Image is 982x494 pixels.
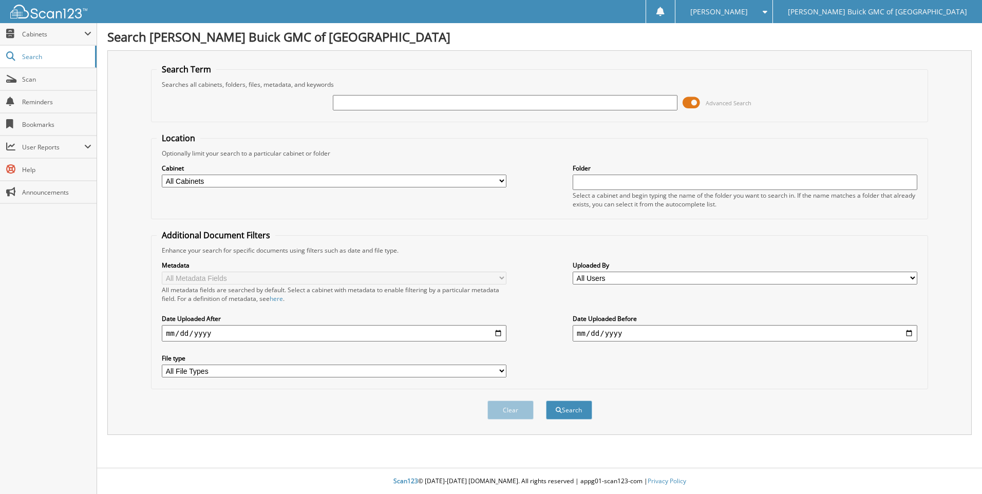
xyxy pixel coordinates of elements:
input: end [573,325,917,341]
label: Folder [573,164,917,173]
label: File type [162,354,506,363]
span: Announcements [22,188,91,197]
span: Advanced Search [706,99,751,107]
span: Bookmarks [22,120,91,129]
img: scan123-logo-white.svg [10,5,87,18]
span: Help [22,165,91,174]
label: Date Uploaded After [162,314,506,323]
a: Privacy Policy [648,477,686,485]
span: [PERSON_NAME] [690,9,748,15]
span: User Reports [22,143,84,151]
legend: Search Term [157,64,216,75]
h1: Search [PERSON_NAME] Buick GMC of [GEOGRAPHIC_DATA] [107,28,972,45]
legend: Additional Document Filters [157,230,275,241]
div: Searches all cabinets, folders, files, metadata, and keywords [157,80,922,89]
div: Select a cabinet and begin typing the name of the folder you want to search in. If the name match... [573,191,917,208]
label: Metadata [162,261,506,270]
button: Clear [487,401,534,420]
span: Scan123 [393,477,418,485]
a: here [270,294,283,303]
button: Search [546,401,592,420]
span: Search [22,52,90,61]
div: All metadata fields are searched by default. Select a cabinet with metadata to enable filtering b... [162,286,506,303]
label: Uploaded By [573,261,917,270]
div: © [DATE]-[DATE] [DOMAIN_NAME]. All rights reserved | appg01-scan123-com | [97,469,982,494]
label: Cabinet [162,164,506,173]
div: Enhance your search for specific documents using filters such as date and file type. [157,246,922,255]
span: Reminders [22,98,91,106]
div: Optionally limit your search to a particular cabinet or folder [157,149,922,158]
span: Cabinets [22,30,84,39]
span: Scan [22,75,91,84]
label: Date Uploaded Before [573,314,917,323]
legend: Location [157,132,200,144]
input: start [162,325,506,341]
span: [PERSON_NAME] Buick GMC of [GEOGRAPHIC_DATA] [788,9,967,15]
